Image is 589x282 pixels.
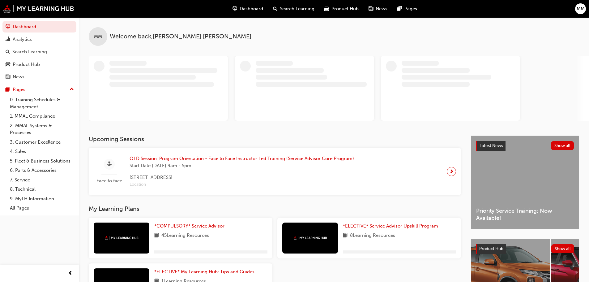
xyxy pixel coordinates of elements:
[476,244,574,254] a: Product HubShow all
[293,236,327,240] img: mmal
[577,5,585,12] span: MM
[6,62,10,67] span: car-icon
[130,155,354,162] span: QLD Session: Program Orientation - Face to Face Instructor Led Training (Service Advisor Core Pro...
[2,84,76,95] button: Pages
[105,236,139,240] img: mmal
[161,232,209,240] span: 45 Learning Resources
[154,223,227,230] a: *COMPULSORY* Service Advisor
[479,246,503,251] span: Product Hub
[476,141,574,151] a: Latest NewsShow all
[7,166,76,175] a: 6. Parts & Accessories
[551,244,574,253] button: Show all
[240,5,263,12] span: Dashboard
[7,156,76,166] a: 5. Fleet & Business Solutions
[376,5,387,12] span: News
[89,205,461,212] h3: My Learning Plans
[130,162,354,169] span: Start Date: [DATE] 9am - 5pm
[343,223,438,229] span: *ELECTIVE* Service Advisor Upskill Program
[2,21,76,33] a: Dashboard
[7,203,76,213] a: All Pages
[343,232,348,240] span: book-icon
[154,268,257,275] a: *ELECTIVE* My Learning Hub: Tips and Guides
[154,269,254,275] span: *ELECTIVE* My Learning Hub: Tips and Guides
[2,46,76,58] a: Search Learning
[228,2,268,15] a: guage-iconDashboard
[575,3,586,14] button: MM
[480,143,503,148] span: Latest News
[7,147,76,156] a: 4. Sales
[319,2,364,15] a: car-iconProduct Hub
[107,160,112,168] span: sessionType_FACE_TO_FACE-icon
[331,5,359,12] span: Product Hub
[94,177,125,184] span: Face to face
[392,2,422,15] a: pages-iconPages
[2,34,76,45] a: Analytics
[233,5,237,13] span: guage-icon
[12,48,47,55] div: Search Learning
[364,2,392,15] a: news-iconNews
[268,2,319,15] a: search-iconSearch Learning
[6,37,10,42] span: chart-icon
[154,232,159,240] span: book-icon
[6,24,10,30] span: guage-icon
[110,33,251,40] span: Welcome back , [PERSON_NAME] [PERSON_NAME]
[369,5,373,13] span: news-icon
[70,85,74,93] span: up-icon
[343,223,441,230] a: *ELECTIVE* Service Advisor Upskill Program
[7,184,76,194] a: 8. Technical
[350,232,395,240] span: 8 Learning Resources
[7,121,76,137] a: 2. MMAL Systems & Processes
[94,153,456,190] a: Face to faceQLD Session: Program Orientation - Face to Face Instructor Led Training (Service Advi...
[397,5,402,13] span: pages-icon
[89,136,461,143] h3: Upcoming Sessions
[2,71,76,83] a: News
[449,167,454,176] span: next-icon
[3,5,74,13] img: mmal
[13,86,25,93] div: Pages
[471,136,579,229] a: Latest NewsShow allPriority Service Training: Now Available!
[6,49,10,55] span: search-icon
[13,73,24,80] div: News
[7,137,76,147] a: 3. Customer Excellence
[154,223,224,229] span: *COMPULSORY* Service Advisor
[7,95,76,111] a: 0. Training Schedules & Management
[130,174,354,181] span: [STREET_ADDRESS]
[404,5,417,12] span: Pages
[273,5,277,13] span: search-icon
[6,74,10,80] span: news-icon
[94,33,102,40] span: MM
[68,270,73,277] span: prev-icon
[13,36,32,43] div: Analytics
[280,5,314,12] span: Search Learning
[476,207,574,221] span: Priority Service Training: Now Available!
[324,5,329,13] span: car-icon
[7,175,76,185] a: 7. Service
[2,59,76,70] a: Product Hub
[7,194,76,204] a: 9. MyLH Information
[130,181,354,188] span: Location
[13,61,40,68] div: Product Hub
[551,141,574,150] button: Show all
[6,87,10,93] span: pages-icon
[7,111,76,121] a: 1. MMAL Compliance
[2,20,76,84] button: DashboardAnalyticsSearch LearningProduct HubNews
